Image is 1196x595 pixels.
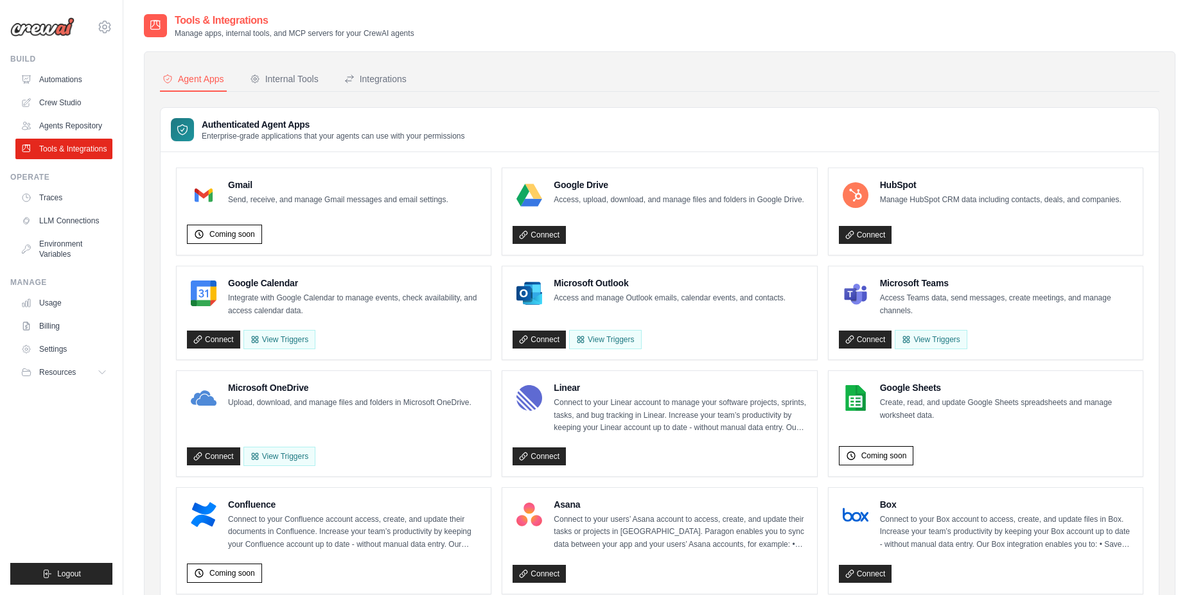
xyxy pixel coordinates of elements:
[250,73,319,85] div: Internal Tools
[15,69,112,90] a: Automations
[15,139,112,159] a: Tools & Integrations
[10,563,112,585] button: Logout
[228,194,448,207] p: Send, receive, and manage Gmail messages and email settings.
[187,331,240,349] a: Connect
[880,292,1132,317] p: Access Teams data, send messages, create meetings, and manage channels.
[15,92,112,113] a: Crew Studio
[880,178,1121,191] h4: HubSpot
[228,381,471,394] h4: Microsoft OneDrive
[554,292,786,305] p: Access and manage Outlook emails, calendar events, and contacts.
[554,381,806,394] h4: Linear
[15,116,112,136] a: Agents Repository
[839,565,892,583] a: Connect
[209,568,255,578] span: Coming soon
[228,513,480,551] p: Connect to your Confluence account access, create, and update their documents in Confluence. Incr...
[202,118,465,131] h3: Authenticated Agent Apps
[15,339,112,359] a: Settings
[516,502,542,528] img: Asana Logo
[843,385,868,411] img: Google Sheets Logo
[880,194,1121,207] p: Manage HubSpot CRM data including contacts, deals, and companies.
[861,451,907,461] span: Coming soon
[554,397,806,435] p: Connect to your Linear account to manage your software projects, sprints, tasks, and bug tracking...
[516,385,542,411] img: Linear Logo
[15,234,112,264] a: Environment Variables
[15,362,112,383] button: Resources
[839,331,892,349] a: Connect
[228,498,480,511] h4: Confluence
[163,73,224,85] div: Agent Apps
[15,293,112,313] a: Usage
[895,330,967,349] : View Triggers
[516,182,542,208] img: Google Drive Logo
[228,277,480,289] h4: Google Calendar
[202,131,465,141] p: Enterprise-grade applications that your agents can use with your permissions
[554,178,804,191] h4: Google Drive
[209,229,255,239] span: Coming soon
[175,13,414,28] h2: Tools & Integrations
[843,502,868,528] img: Box Logo
[15,187,112,208] a: Traces
[57,569,81,579] span: Logout
[191,385,216,411] img: Microsoft OneDrive Logo
[843,280,868,306] img: Microsoft Teams Logo
[342,67,409,92] button: Integrations
[516,280,542,306] img: Microsoft Outlook Logo
[191,280,216,306] img: Google Calendar Logo
[554,194,804,207] p: Access, upload, download, and manage files and folders in Google Drive.
[554,277,786,289] h4: Microsoft Outlook
[513,447,566,465] a: Connect
[191,502,216,528] img: Confluence Logo
[243,330,315,349] button: View Triggers
[880,381,1132,394] h4: Google Sheets
[554,513,806,551] p: Connect to your users’ Asana account to access, create, and update their tasks or projects in [GE...
[569,330,641,349] : View Triggers
[513,226,566,244] a: Connect
[175,28,414,39] p: Manage apps, internal tools, and MCP servers for your CrewAI agents
[513,565,566,583] a: Connect
[880,277,1132,289] h4: Microsoft Teams
[247,67,321,92] button: Internal Tools
[10,54,112,64] div: Build
[880,513,1132,551] p: Connect to your Box account to access, create, and update files in Box. Increase your team’s prod...
[15,316,112,336] a: Billing
[880,498,1132,511] h4: Box
[554,498,806,511] h4: Asana
[344,73,407,85] div: Integrations
[839,226,892,244] a: Connect
[228,292,480,317] p: Integrate with Google Calendar to manage events, check availability, and access calendar data.
[843,182,868,208] img: HubSpot Logo
[228,178,448,191] h4: Gmail
[160,67,227,92] button: Agent Apps
[513,331,566,349] a: Connect
[228,397,471,410] p: Upload, download, and manage files and folders in Microsoft OneDrive.
[10,277,112,288] div: Manage
[191,182,216,208] img: Gmail Logo
[243,447,315,466] : View Triggers
[10,172,112,182] div: Operate
[187,447,240,465] a: Connect
[39,367,76,377] span: Resources
[15,211,112,231] a: LLM Connections
[10,17,75,37] img: Logo
[880,397,1132,422] p: Create, read, and update Google Sheets spreadsheets and manage worksheet data.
